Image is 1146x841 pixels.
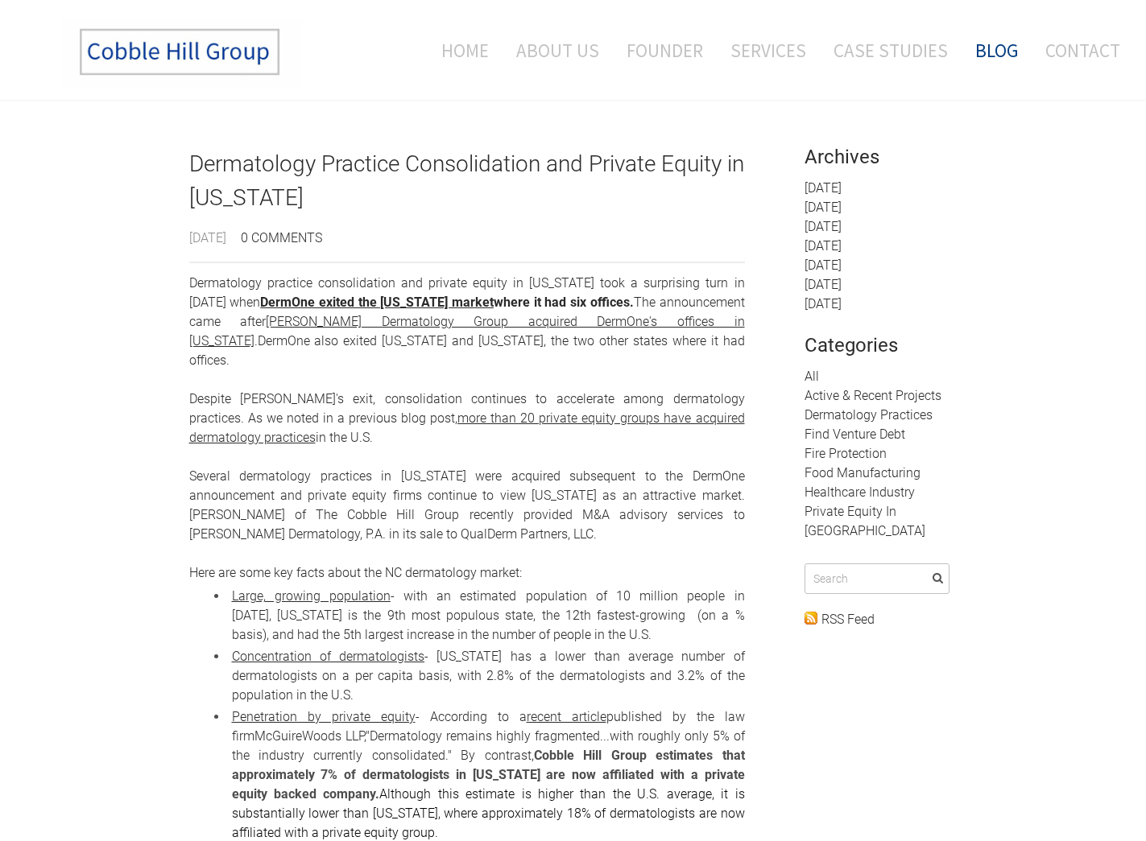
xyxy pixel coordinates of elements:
a: Fire Protection [805,446,887,461]
a: All [805,369,819,384]
a: [DATE] [805,180,842,196]
a: more than 20 private equity groups have acquired dermatology practices [189,410,745,445]
a: Dermatology Practice Consolidation and Private Equity in [US_STATE] [189,147,745,215]
font: Dermatology practice consolidation and private equity in [US_STATE] took a surprising turn in [DA... [189,275,745,348]
a: RSS Feed [821,612,875,627]
a: Food Manufacturing [805,465,921,480]
input: Search [805,563,949,594]
font: - According to a published by the law firm "Dermatology remains highly fragmented...with roughly ... [232,709,745,763]
strong: Cobble Hill Group estimates that approximately 7% of dermatologists in [US_STATE] are now affilia... [232,748,745,802]
u: Large, growing population [232,588,391,604]
img: bg_feed.gif [805,612,817,625]
a: recent article [527,709,606,724]
a: Case Studies [821,17,960,84]
a: Home [417,17,501,84]
a: Dermatology Practices [805,407,933,423]
a: [DATE] [805,200,842,215]
img: The Cobble Hill Group LLC [61,17,303,88]
strong: where it had six offices. [260,295,634,310]
span: DermOne also exited [US_STATE] and [US_STATE], the two other states where it had offices. Despite... [189,333,745,445]
a: [DATE] [805,219,842,234]
span: Search [933,573,943,583]
span: [DATE] [189,232,226,248]
a: [DATE] [805,277,842,292]
span: ​Although this estimate is higher than the U.S. average, it is substantially lower than [US_STATE... [232,786,745,840]
a: Healthcare Industry [805,484,915,500]
a: [DATE] [805,296,842,311]
a: Services [718,17,818,84]
font: - with an estimated population of 10 million people in [DATE], [US_STATE] is the 9th most populou... [232,588,745,642]
a: [PERSON_NAME] Dermatology Group acquired DermOne's offices in [US_STATE] [189,314,745,348]
a: Active & Recent Projects [805,388,941,403]
h2: Archives [805,147,949,175]
a: Blog [963,17,1030,84]
a: McGuireWoods LLP, [254,728,366,744]
font: Several dermatology practices in [US_STATE] were acquired subsequent to the DermOne announcement ... [189,468,745,580]
a: Find Venture Debt [805,427,905,442]
a: [DATE] [805,238,842,254]
a: Contact [1033,17,1120,84]
u: Penetration by private equity [232,709,416,724]
font: - [US_STATE] has a lower than average number of dermatologists on a per capita basis, with 2.8% o... [232,649,745,703]
a: DermOne exited the [US_STATE] market [260,295,494,310]
a: About Us [504,17,611,84]
a: Private Equity In [GEOGRAPHIC_DATA] [805,504,925,538]
u: Concentration of dermatologists [232,649,425,664]
a: 0 Comments [241,230,322,245]
h2: Categories [805,336,949,363]
a: Founder [614,17,715,84]
a: [DATE] [805,258,842,273]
